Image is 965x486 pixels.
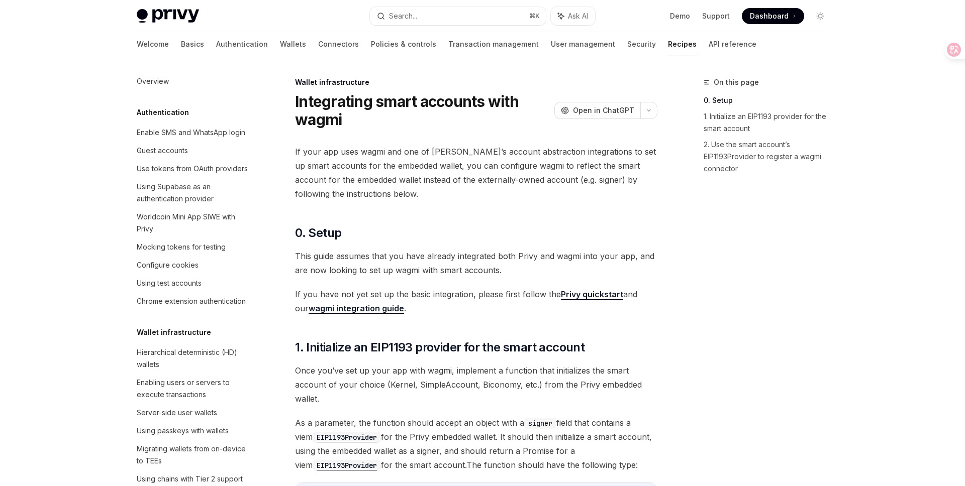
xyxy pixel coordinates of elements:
[318,32,359,56] a: Connectors
[295,77,657,87] div: Wallet infrastructure
[295,249,657,277] span: This guide assumes that you have already integrated both Privy and wagmi into your app, and are n...
[137,407,217,419] div: Server-side user wallets
[670,11,690,21] a: Demo
[313,432,381,442] a: EIP1193Provider
[137,277,202,289] div: Using test accounts
[371,32,436,56] a: Policies & controls
[137,473,243,485] div: Using chains with Tier 2 support
[137,32,169,56] a: Welcome
[129,124,257,142] a: Enable SMS and WhatsApp login
[129,238,257,256] a: Mocking tokens for testing
[137,9,199,23] img: light logo
[702,11,730,21] a: Support
[137,106,189,118] h5: Authentication
[554,102,640,119] button: Open in ChatGPT
[313,460,381,470] a: EIP1193Provider
[524,418,556,429] code: signer
[295,416,657,472] span: As a parameter, the function should accept an object with a field that contains a viem for the Pr...
[704,137,836,177] a: 2. Use the smart account’s EIP1193Provider to register a wagmi connector
[551,7,595,25] button: Ask AI
[668,32,697,56] a: Recipes
[129,404,257,422] a: Server-side user wallets
[129,256,257,274] a: Configure cookies
[181,32,204,56] a: Basics
[370,7,546,25] button: Search...⌘K
[448,32,539,56] a: Transaction management
[561,289,623,300] a: Privy quickstart
[750,11,789,21] span: Dashboard
[389,10,417,22] div: Search...
[551,32,615,56] a: User management
[313,460,381,471] code: EIP1193Provider
[295,363,657,406] span: Once you’ve set up your app with wagmi, implement a function that initializes the smart account o...
[295,225,341,241] span: 0. Setup
[216,32,268,56] a: Authentication
[295,92,550,129] h1: Integrating smart accounts with wagmi
[137,127,245,139] div: Enable SMS and WhatsApp login
[129,160,257,178] a: Use tokens from OAuth providers
[295,339,585,355] span: 1. Initialize an EIP1193 provider for the smart account
[129,142,257,160] a: Guest accounts
[137,259,199,271] div: Configure cookies
[137,181,251,205] div: Using Supabase as an authentication provider
[137,145,188,157] div: Guest accounts
[129,422,257,440] a: Using passkeys with wallets
[709,32,756,56] a: API reference
[137,295,246,307] div: Chrome extension authentication
[704,108,836,137] a: 1. Initialize an EIP1193 provider for the smart account
[137,425,229,437] div: Using passkeys with wallets
[137,377,251,401] div: Enabling users or servers to execute transactions
[137,443,251,467] div: Migrating wallets from on-device to TEEs
[627,32,656,56] a: Security
[812,8,828,24] button: Toggle dark mode
[568,11,588,21] span: Ask AI
[129,208,257,238] a: Worldcoin Mini App SIWE with Privy
[573,105,634,115] span: Open in ChatGPT
[714,76,759,88] span: On this page
[129,343,257,374] a: Hierarchical deterministic (HD) wallets
[129,72,257,90] a: Overview
[295,145,657,201] span: If your app uses wagmi and one of [PERSON_NAME]’s account abstraction integrations to set up smar...
[129,292,257,310] a: Chrome extension authentication
[137,326,211,338] h5: Wallet infrastructure
[529,12,540,20] span: ⌘ K
[295,287,657,315] span: If you have not yet set up the basic integration, please first follow the and our .
[309,303,404,314] a: wagmi integration guide
[137,163,248,175] div: Use tokens from OAuth providers
[129,374,257,404] a: Enabling users or servers to execute transactions
[129,440,257,470] a: Migrating wallets from on-device to TEEs
[704,92,836,108] a: 0. Setup
[313,432,381,443] code: EIP1193Provider
[129,178,257,208] a: Using Supabase as an authentication provider
[137,75,169,87] div: Overview
[137,346,251,371] div: Hierarchical deterministic (HD) wallets
[280,32,306,56] a: Wallets
[742,8,804,24] a: Dashboard
[137,211,251,235] div: Worldcoin Mini App SIWE with Privy
[137,241,226,253] div: Mocking tokens for testing
[129,274,257,292] a: Using test accounts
